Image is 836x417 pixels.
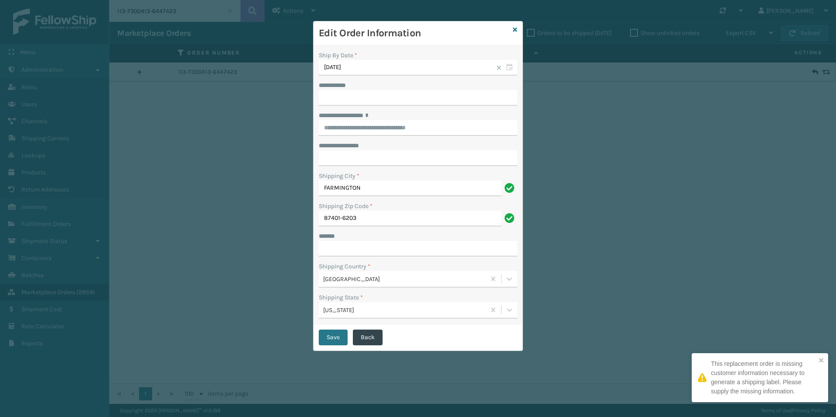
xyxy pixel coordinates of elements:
label: Shipping Zip Code [319,202,373,211]
label: Shipping State [319,293,363,302]
input: MM/DD/YYYY [319,60,517,76]
button: Back [353,330,383,345]
div: This replacement order is missing customer information necessary to generate a shipping label. Pl... [711,359,816,396]
h3: Edit Order Information [319,27,509,40]
label: Ship By Date [319,52,357,59]
label: Shipping Country [319,262,370,271]
button: close [819,357,825,365]
div: [US_STATE] [323,306,486,315]
button: Save [319,330,348,345]
div: [GEOGRAPHIC_DATA] [323,275,486,284]
label: Shipping City [319,171,359,181]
